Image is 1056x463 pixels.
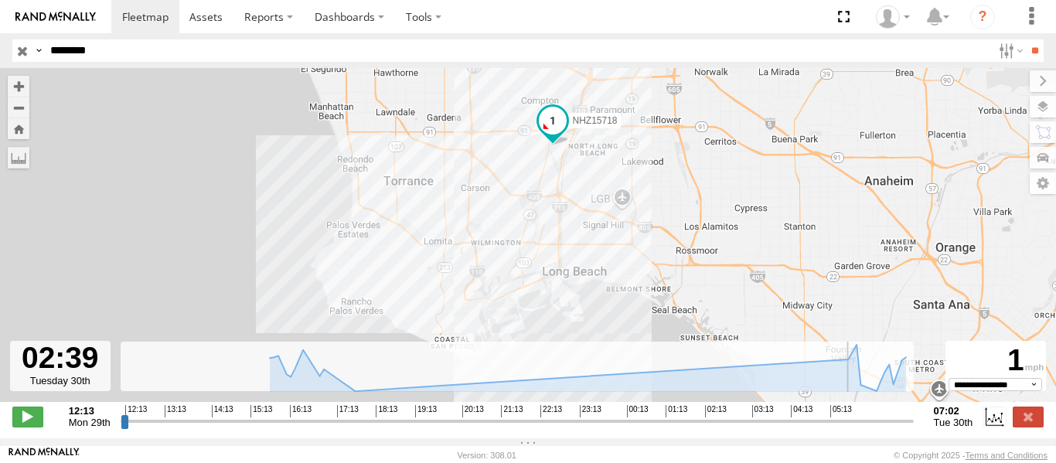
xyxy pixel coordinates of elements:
label: Play/Stop [12,407,43,427]
span: 04:13 [791,405,812,417]
span: 17:13 [337,405,359,417]
div: © Copyright 2025 - [894,451,1047,460]
span: Mon 29th Sep 2025 [69,417,111,428]
span: 05:13 [830,405,852,417]
label: Map Settings [1030,172,1056,194]
span: 14:13 [212,405,233,417]
span: 23:13 [580,405,601,417]
label: Search Query [32,39,45,62]
span: 02:13 [705,405,727,417]
span: 15:13 [250,405,272,417]
strong: 12:13 [69,405,111,417]
span: 19:13 [415,405,437,417]
span: 22:13 [540,405,562,417]
img: rand-logo.svg [15,12,96,22]
span: Tue 30th Sep 2025 [934,417,973,428]
span: 01:13 [666,405,687,417]
span: 12:13 [125,405,147,417]
span: 20:13 [462,405,484,417]
label: Measure [8,147,29,169]
span: NHZ15718 [573,115,618,126]
label: Search Filter Options [993,39,1026,62]
button: Zoom out [8,97,29,118]
strong: 07:02 [934,405,973,417]
button: Zoom Home [8,118,29,139]
a: Visit our Website [9,448,80,463]
div: Version: 308.01 [458,451,516,460]
a: Terms and Conditions [966,451,1047,460]
i: ? [970,5,995,29]
span: 03:13 [752,405,774,417]
label: Close [1013,407,1044,427]
div: Zulema McIntosch [870,5,915,29]
span: 18:13 [376,405,397,417]
button: Zoom in [8,76,29,97]
span: 13:13 [165,405,186,417]
span: 21:13 [501,405,523,417]
span: 16:13 [290,405,312,417]
div: 1 [948,343,1044,378]
span: 00:13 [627,405,649,417]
